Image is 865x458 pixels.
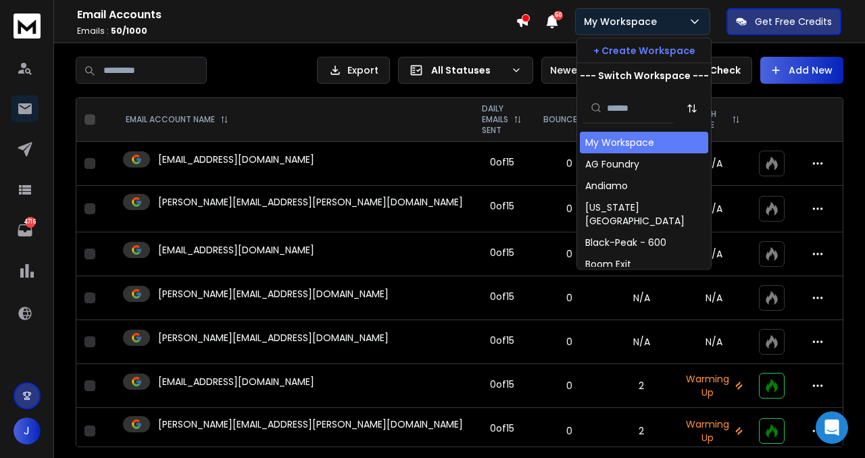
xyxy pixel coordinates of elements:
p: 4716 [25,217,36,228]
p: Warming Up [685,417,743,444]
p: N/A [685,291,743,305]
p: 0 [541,291,598,305]
div: 0 of 15 [490,334,514,347]
div: Black-Peak - 600 [585,236,666,249]
div: 0 of 15 [490,199,514,213]
p: All Statuses [431,63,505,77]
p: N/A [685,202,743,215]
p: [EMAIL_ADDRESS][DOMAIN_NAME] [158,153,314,166]
button: Export [317,57,390,84]
p: 0 [541,379,598,392]
td: 2 [606,408,676,455]
button: Newest [541,57,629,84]
p: N/A [685,335,743,349]
p: N/A [685,247,743,261]
div: EMAIL ACCOUNT NAME [126,114,228,125]
p: [PERSON_NAME][EMAIL_ADDRESS][DOMAIN_NAME] [158,287,389,301]
p: [PERSON_NAME][EMAIL_ADDRESS][DOMAIN_NAME] [158,331,389,345]
a: 4716 [11,217,39,244]
span: 50 / 1000 [111,25,147,36]
button: + Create Workspace [577,39,711,63]
td: N/A [606,320,676,364]
p: My Workspace [584,15,662,28]
p: [EMAIL_ADDRESS][DOMAIN_NAME] [158,243,314,257]
p: [PERSON_NAME][EMAIL_ADDRESS][PERSON_NAME][DOMAIN_NAME] [158,417,463,431]
h1: Email Accounts [77,7,516,23]
button: Add New [760,57,843,84]
div: 0 of 15 [490,290,514,303]
p: 0 [541,424,598,438]
div: AG Foundry [585,157,639,171]
p: + Create Workspace [593,44,695,57]
div: 0 of 15 [490,378,514,391]
p: DAILY EMAILS SENT [482,103,508,136]
td: 2 [606,364,676,408]
p: BOUNCES [543,114,582,125]
p: Emails : [77,26,516,36]
div: Boom Exit [585,257,631,271]
img: logo [14,14,41,39]
div: My Workspace [585,136,654,149]
p: [EMAIL_ADDRESS][DOMAIN_NAME] [158,375,314,388]
td: N/A [606,276,676,320]
button: J [14,417,41,444]
p: 0 [541,247,598,261]
p: Warming Up [685,372,743,399]
p: 0 [541,335,598,349]
div: 0 of 15 [490,422,514,435]
p: N/A [685,157,743,170]
div: Open Intercom Messenger [816,411,848,444]
button: Get Free Credits [726,8,841,35]
p: Get Free Credits [755,15,832,28]
p: [PERSON_NAME][EMAIL_ADDRESS][PERSON_NAME][DOMAIN_NAME] [158,195,463,209]
button: Sort by Sort A-Z [678,95,706,122]
p: 0 [541,157,598,170]
div: Andiamo [585,179,628,193]
p: --- Switch Workspace --- [580,69,709,82]
div: [US_STATE][GEOGRAPHIC_DATA] [585,201,703,228]
span: 50 [553,11,563,20]
div: 0 of 15 [490,155,514,169]
p: 0 [541,202,598,215]
div: 0 of 15 [490,246,514,259]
